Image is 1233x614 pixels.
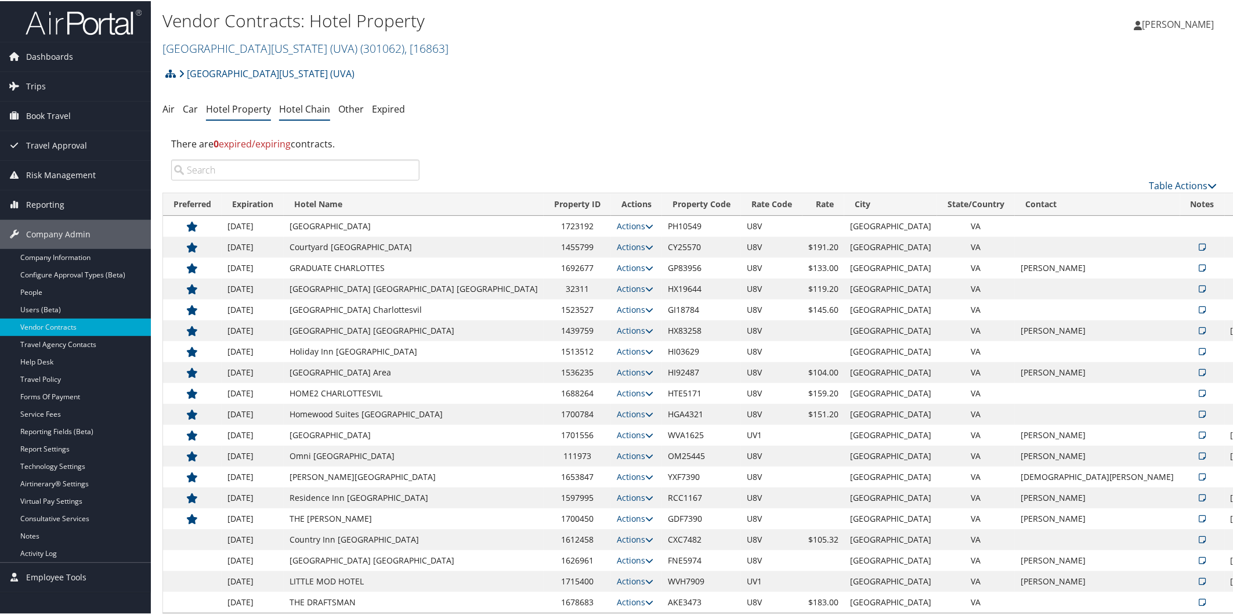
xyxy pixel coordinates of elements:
td: [GEOGRAPHIC_DATA] [844,507,937,528]
a: Actions [617,428,653,439]
span: [PERSON_NAME] [1142,17,1214,30]
a: [PERSON_NAME] [1134,6,1226,41]
td: Homewood Suites [GEOGRAPHIC_DATA] [284,403,544,424]
td: VA [937,507,1015,528]
a: Actions [617,470,653,481]
td: U8V [741,361,802,382]
a: Actions [617,595,653,606]
td: VA [937,257,1015,277]
a: [GEOGRAPHIC_DATA][US_STATE] (UVA) [179,61,355,84]
span: Book Travel [26,100,71,129]
td: [GEOGRAPHIC_DATA] [844,403,937,424]
th: Rate Code: activate to sort column ascending [741,192,802,215]
td: LITTLE MOD HOTEL [284,570,544,591]
td: GDF7390 [662,507,741,528]
td: [DATE] [222,528,284,549]
td: 1653847 [544,465,611,486]
td: 1678683 [544,591,611,612]
td: [DATE] [222,277,284,298]
td: 1536235 [544,361,611,382]
td: 1715400 [544,570,611,591]
span: Company Admin [26,219,91,248]
th: Property Code: activate to sort column ascending [662,192,741,215]
td: OM25445 [662,445,741,465]
td: FNE5974 [662,549,741,570]
td: U8V [741,215,802,236]
td: THE DRAFTSMAN [284,591,544,612]
td: U8V [741,507,802,528]
a: Actions [617,554,653,565]
td: [DATE] [222,591,284,612]
td: [DATE] [222,215,284,236]
td: [PERSON_NAME] [1015,507,1180,528]
td: VA [937,465,1015,486]
strong: 0 [214,136,219,149]
td: $119.20 [802,277,844,298]
td: VA [937,570,1015,591]
td: $104.00 [802,361,844,382]
a: Actions [617,303,653,314]
td: U8V [741,486,802,507]
td: 1701556 [544,424,611,445]
td: [GEOGRAPHIC_DATA] [844,570,937,591]
span: ( 301062 ) [360,39,404,55]
td: [GEOGRAPHIC_DATA] [844,465,937,486]
td: 1612458 [544,528,611,549]
td: 1700784 [544,403,611,424]
td: Courtyard [GEOGRAPHIC_DATA] [284,236,544,257]
td: [PERSON_NAME] [1015,257,1180,277]
td: HGA4321 [662,403,741,424]
a: Actions [617,366,653,377]
td: HX83258 [662,319,741,340]
td: [GEOGRAPHIC_DATA] [844,549,937,570]
td: [GEOGRAPHIC_DATA] [844,236,937,257]
td: VA [937,382,1015,403]
input: Search [171,158,420,179]
td: $133.00 [802,257,844,277]
a: Table Actions [1149,178,1217,191]
td: [DATE] [222,403,284,424]
td: U8V [741,298,802,319]
a: Hotel Property [206,102,271,114]
td: VA [937,215,1015,236]
td: UV1 [741,424,802,445]
td: VA [937,403,1015,424]
span: , [ 16863 ] [404,39,449,55]
td: [PERSON_NAME] [1015,445,1180,465]
td: HI92487 [662,361,741,382]
td: PH10549 [662,215,741,236]
td: 1513512 [544,340,611,361]
td: [PERSON_NAME] [1015,319,1180,340]
td: [GEOGRAPHIC_DATA] [844,382,937,403]
a: Actions [617,261,653,272]
td: CY25570 [662,236,741,257]
td: [GEOGRAPHIC_DATA] [GEOGRAPHIC_DATA] [284,319,544,340]
td: VA [937,424,1015,445]
td: [DATE] [222,507,284,528]
td: [DATE] [222,319,284,340]
td: [PERSON_NAME] [1015,424,1180,445]
td: VA [937,319,1015,340]
td: U8V [741,591,802,612]
td: [GEOGRAPHIC_DATA] [GEOGRAPHIC_DATA] [284,549,544,570]
td: $191.20 [802,236,844,257]
span: expired/expiring [214,136,291,149]
a: Actions [617,345,653,356]
td: $159.20 [802,382,844,403]
td: GI18784 [662,298,741,319]
td: [GEOGRAPHIC_DATA] [284,424,544,445]
a: Actions [617,240,653,251]
td: 1523527 [544,298,611,319]
td: [PERSON_NAME] [1015,570,1180,591]
td: VA [937,445,1015,465]
td: 32311 [544,277,611,298]
td: [PERSON_NAME] [1015,361,1180,382]
a: Actions [617,449,653,460]
td: [DATE] [222,570,284,591]
td: GP83956 [662,257,741,277]
td: UV1 [741,570,802,591]
td: [GEOGRAPHIC_DATA] [844,361,937,382]
span: Employee Tools [26,562,86,591]
td: GRADUATE CHARLOTTES [284,257,544,277]
td: VA [937,361,1015,382]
